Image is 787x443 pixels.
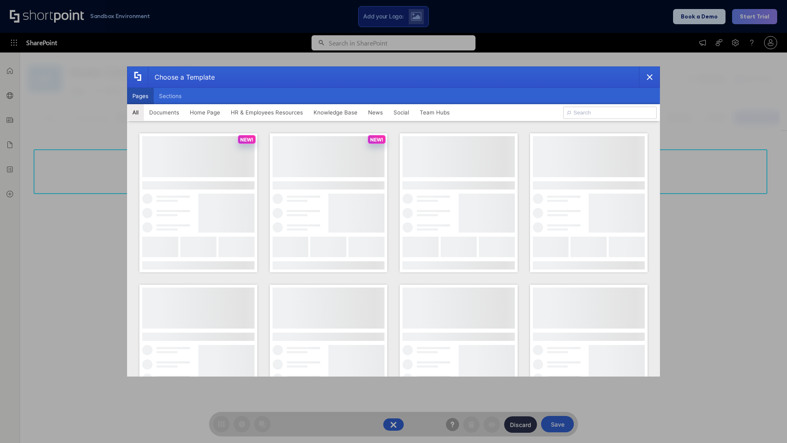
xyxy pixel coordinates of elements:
button: Home Page [184,104,225,121]
button: All [127,104,144,121]
button: Sections [154,88,187,104]
iframe: Chat Widget [746,404,787,443]
button: Knowledge Base [308,104,363,121]
button: News [363,104,388,121]
button: Documents [144,104,184,121]
button: Team Hubs [414,104,455,121]
input: Search [563,107,657,119]
button: Social [388,104,414,121]
p: NEW! [370,137,383,143]
div: Choose a Template [148,67,215,87]
button: HR & Employees Resources [225,104,308,121]
button: Pages [127,88,154,104]
div: template selector [127,66,660,377]
p: NEW! [240,137,253,143]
